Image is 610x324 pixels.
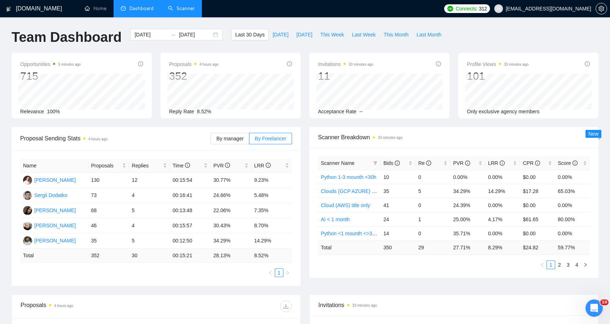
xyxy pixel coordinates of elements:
td: 5 [415,184,450,198]
span: LRR [488,160,505,166]
span: info-circle [225,163,230,168]
button: Last Month [412,29,445,40]
time: 33 minutes ago [352,303,377,307]
a: Python <1 mounth <>30h [321,231,378,236]
td: Total [318,240,380,254]
td: 27.71 % [450,240,485,254]
span: info-circle [573,161,578,166]
span: Connects: [456,5,477,13]
span: [DATE] [296,31,312,39]
span: Profile Views [467,60,529,69]
span: Invitations [318,60,373,69]
li: Previous Page [538,260,547,269]
td: 24.39% [450,198,485,212]
li: Next Page [283,268,292,277]
td: 46 [88,218,129,233]
iframe: Intercom live chat [585,299,603,317]
td: 35 [88,233,129,249]
span: 312 [479,5,487,13]
a: Cloud (AWS) title only [321,202,370,208]
button: This Month [380,29,412,40]
td: 68 [88,203,129,218]
span: This Month [384,31,408,39]
td: 1 [415,212,450,226]
td: 00:13:48 [170,203,211,218]
span: Invitations [318,301,589,310]
button: download [280,301,292,312]
td: 8.52 % [251,249,292,263]
button: setting [596,3,607,14]
td: 0.00% [555,198,590,212]
td: 25.00% [450,212,485,226]
td: 73 [88,188,129,203]
a: 2 [556,261,563,269]
td: 0 [415,198,450,212]
div: Sergii Dodatko [34,191,67,199]
td: 8.70% [251,218,292,233]
td: 10 [380,170,415,184]
span: Replies [132,162,162,170]
span: info-circle [287,61,292,66]
li: 4 [573,260,581,269]
td: 0.00% [485,170,520,184]
button: Last 30 Days [231,29,269,40]
a: 1 [547,261,555,269]
span: -- [359,109,363,114]
button: left [538,260,547,269]
td: 41 [380,198,415,212]
td: 30.77% [211,173,251,188]
time: 33 minutes ago [504,62,529,66]
span: Relevance [20,109,44,114]
span: Bids [383,160,399,166]
span: Reply Rate [169,109,194,114]
span: right [286,271,290,275]
td: 9.23% [251,173,292,188]
td: $0.00 [520,226,555,240]
td: 24.66% [211,188,251,203]
span: 100% [47,109,60,114]
input: End date [179,31,212,39]
a: Python 1-3 mounth <30h [321,174,376,180]
td: 5 [129,203,170,218]
a: DP[PERSON_NAME] [23,177,76,183]
img: KM [23,206,32,215]
td: 00:15:54 [170,173,211,188]
li: 1 [547,260,555,269]
span: This Week [320,31,344,39]
td: 350 [380,240,415,254]
td: 80.00% [555,212,590,226]
span: info-circle [465,161,470,166]
td: $ 24.82 [520,240,555,254]
li: 2 [555,260,564,269]
img: upwork-logo.png [447,6,453,12]
td: 00:15:21 [170,249,211,263]
td: 30 [129,249,170,263]
div: [PERSON_NAME] [34,237,76,245]
span: download [280,303,291,309]
span: to [170,32,176,38]
td: 00:12:50 [170,233,211,249]
img: OM [23,236,32,245]
img: AP [23,221,32,230]
td: 0.00% [555,226,590,240]
span: info-circle [500,161,505,166]
td: Total [20,249,88,263]
span: setting [596,6,607,12]
time: 4 hours ago [199,62,218,66]
li: Next Page [581,260,590,269]
span: Re [418,160,431,166]
span: info-circle [266,163,271,168]
td: 4 [129,188,170,203]
a: 3 [564,261,572,269]
td: 0.00% [555,170,590,184]
td: 59.77 % [555,240,590,254]
li: 3 [564,260,573,269]
td: 0.00% [450,170,485,184]
td: 5 [129,233,170,249]
td: 4.17% [485,212,520,226]
td: 130 [88,173,129,188]
a: KM[PERSON_NAME] [23,207,76,213]
td: 14.29% [251,233,292,249]
span: info-circle [585,61,590,66]
span: info-circle [436,61,441,66]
